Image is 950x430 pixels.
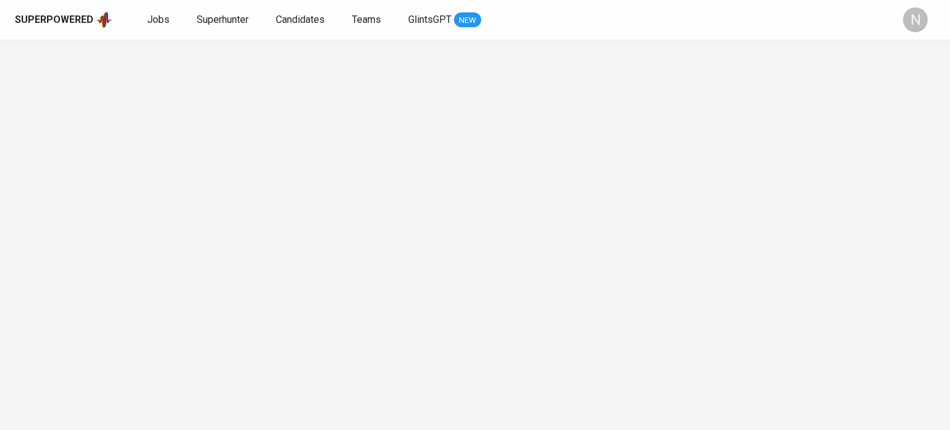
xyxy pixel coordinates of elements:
[408,12,481,28] a: GlintsGPT NEW
[352,14,381,25] span: Teams
[408,14,451,25] span: GlintsGPT
[147,14,169,25] span: Jobs
[197,12,251,28] a: Superhunter
[276,12,327,28] a: Candidates
[147,12,172,28] a: Jobs
[15,13,93,27] div: Superpowered
[352,12,383,28] a: Teams
[454,14,481,27] span: NEW
[15,11,113,29] a: Superpoweredapp logo
[276,14,325,25] span: Candidates
[96,11,113,29] img: app logo
[197,14,249,25] span: Superhunter
[903,7,928,32] div: N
